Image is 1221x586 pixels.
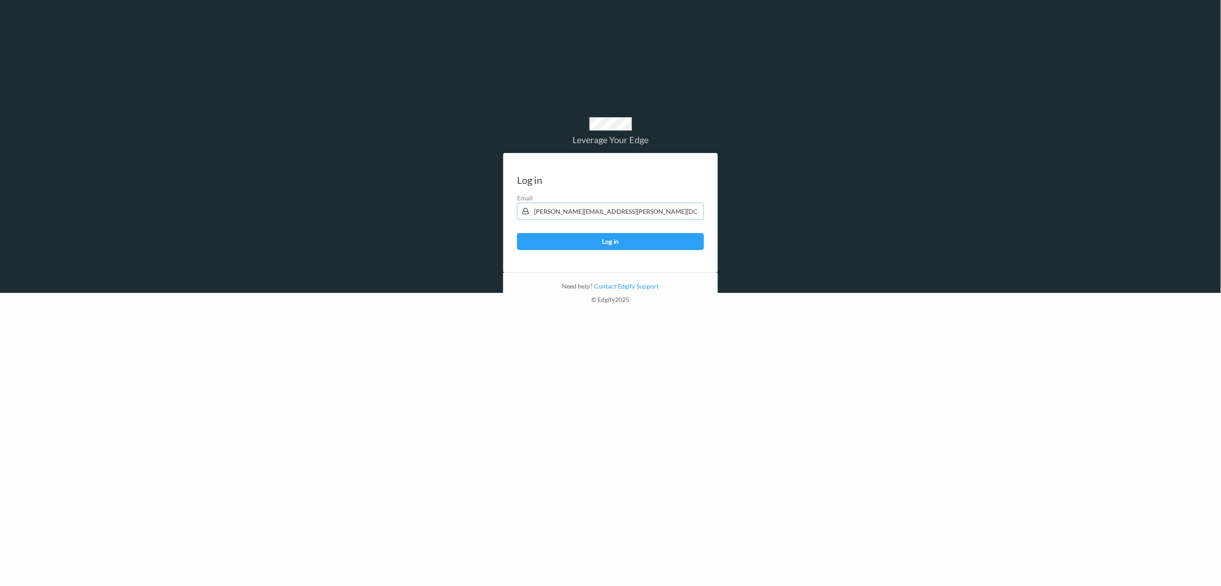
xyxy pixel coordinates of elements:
a: Contact Edgify Support [593,282,659,290]
button: Log in [517,233,704,250]
div: © Edgify 2025 [503,295,718,309]
div: Need help? [503,282,718,295]
div: Log in [517,176,542,185]
label: Email [517,194,704,203]
div: Leverage Your Edge [503,135,718,144]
